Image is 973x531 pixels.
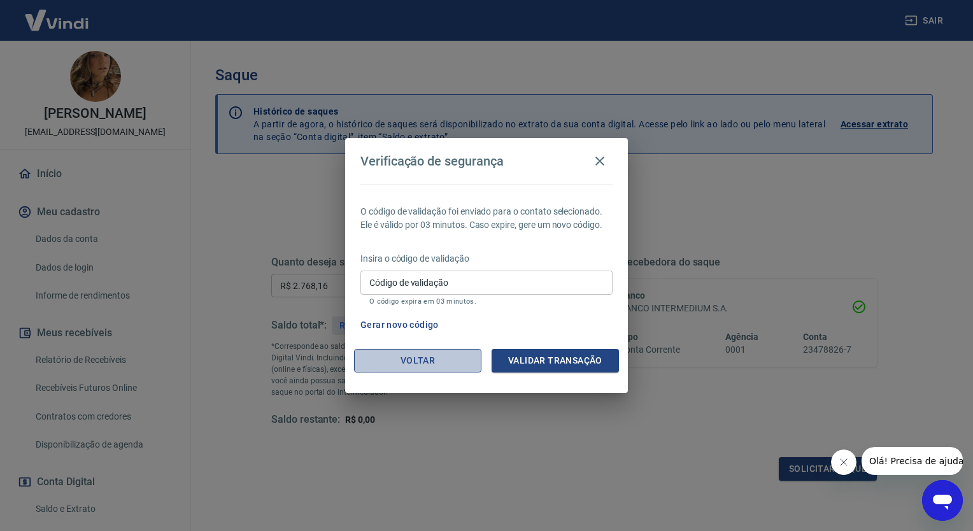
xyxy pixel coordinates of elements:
[360,252,613,265] p: Insira o código de validação
[862,447,963,475] iframe: Mensagem da empresa
[360,153,504,169] h4: Verificação de segurança
[831,450,856,475] iframe: Fechar mensagem
[8,9,107,19] span: Olá! Precisa de ajuda?
[354,349,481,372] button: Voltar
[369,297,604,306] p: O código expira em 03 minutos.
[922,480,963,521] iframe: Botão para abrir a janela de mensagens
[355,313,444,337] button: Gerar novo código
[492,349,619,372] button: Validar transação
[360,205,613,232] p: O código de validação foi enviado para o contato selecionado. Ele é válido por 03 minutos. Caso e...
